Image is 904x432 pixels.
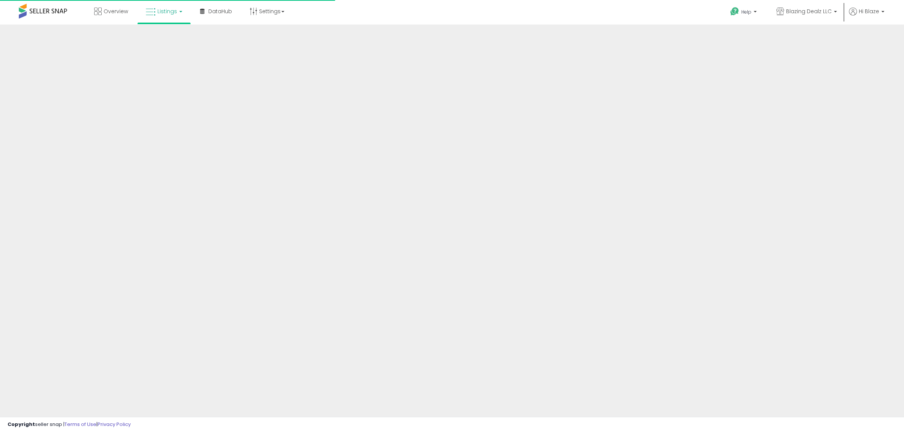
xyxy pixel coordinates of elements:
[104,8,128,15] span: Overview
[849,8,884,25] a: Hi Blaze
[724,1,764,25] a: Help
[786,8,832,15] span: Blazing Dealz LLC
[741,9,751,15] span: Help
[859,8,879,15] span: Hi Blaze
[730,7,739,16] i: Get Help
[208,8,232,15] span: DataHub
[157,8,177,15] span: Listings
